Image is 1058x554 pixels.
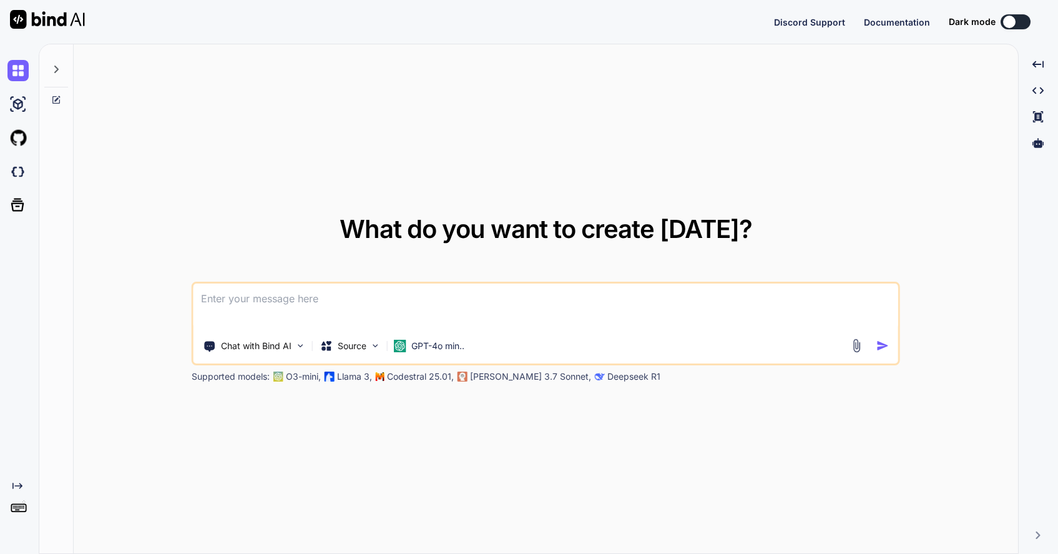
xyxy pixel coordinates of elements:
img: GPT-4o mini [394,340,406,352]
p: Llama 3, [337,370,372,383]
img: Llama2 [325,372,335,382]
p: Deepseek R1 [607,370,660,383]
span: Dark mode [949,16,996,28]
p: Supported models: [192,370,270,383]
img: GPT-4 [273,372,283,382]
img: Bind AI [10,10,85,29]
img: claude [458,372,468,382]
img: githubLight [7,127,29,149]
button: Documentation [864,16,930,29]
img: Mistral-AI [376,372,385,381]
p: GPT-4o min.. [411,340,464,352]
img: Pick Models [370,340,381,351]
p: Codestral 25.01, [387,370,454,383]
p: [PERSON_NAME] 3.7 Sonnet, [470,370,591,383]
img: attachment [850,339,864,353]
img: darkCloudIdeIcon [7,161,29,182]
img: ai-studio [7,94,29,115]
span: Discord Support [774,17,845,27]
img: Pick Tools [295,340,306,351]
button: Discord Support [774,16,845,29]
img: chat [7,60,29,81]
span: What do you want to create [DATE]? [340,214,752,244]
img: icon [876,339,889,352]
p: O3-mini, [286,370,321,383]
p: Source [338,340,366,352]
img: claude [595,372,605,382]
p: Chat with Bind AI [221,340,291,352]
span: Documentation [864,17,930,27]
